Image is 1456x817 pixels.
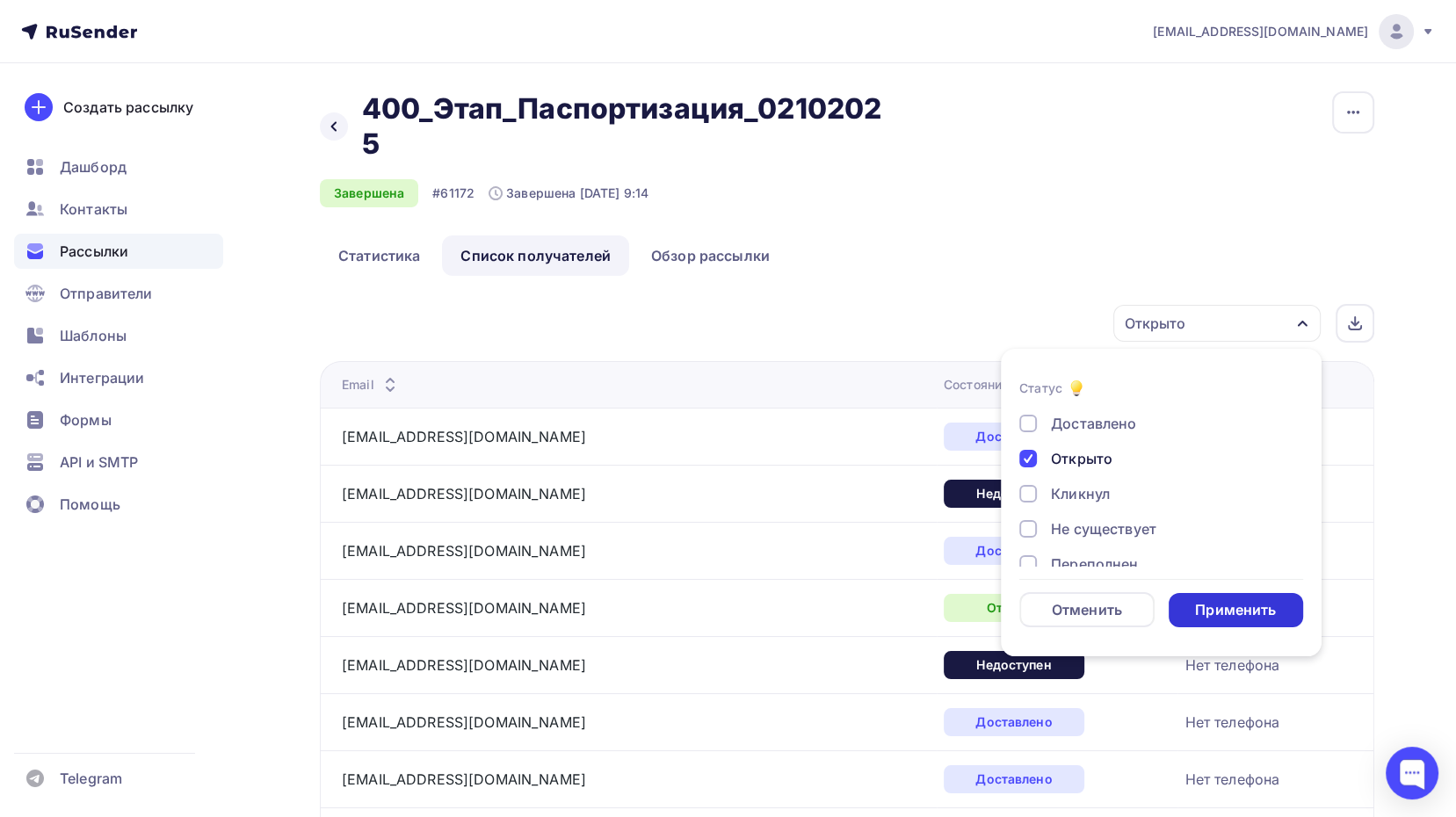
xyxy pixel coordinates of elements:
[60,283,153,304] span: Отправители
[60,768,122,789] span: Telegram
[60,156,127,177] span: Дашборд
[1153,23,1368,40] span: [EMAIL_ADDRESS][DOMAIN_NAME]
[342,542,586,560] a: [EMAIL_ADDRESS][DOMAIN_NAME]
[1112,304,1322,343] button: Открыто
[320,179,418,207] div: Завершена
[342,713,586,731] a: [EMAIL_ADDRESS][DOMAIN_NAME]
[342,656,586,674] a: [EMAIL_ADDRESS][DOMAIN_NAME]
[489,184,648,202] div: Завершена [DATE] 9:14
[1153,14,1435,49] a: [EMAIL_ADDRESS][DOMAIN_NAME]
[944,423,1084,451] div: Доставлено
[442,235,629,276] a: Список получателей
[1125,313,1185,334] div: Открыто
[1184,712,1279,733] div: Нет телефона
[944,537,1084,565] div: Доставлено
[60,241,128,262] span: Рассылки
[944,765,1084,793] div: Доставлено
[362,91,893,162] h2: 400_Этап_Паспортизация_02102025
[60,367,144,388] span: Интеграции
[944,651,1084,679] div: Недоступен
[1051,483,1110,504] div: Кликнул
[944,594,1084,622] div: Открыто
[342,485,586,502] a: [EMAIL_ADDRESS][DOMAIN_NAME]
[1184,654,1279,676] div: Нет телефона
[14,192,223,227] a: Контакты
[1051,518,1156,539] div: Не существует
[14,234,223,269] a: Рассылки
[60,494,120,515] span: Помощь
[14,318,223,353] a: Шаблоны
[63,97,193,118] div: Создать рассылку
[60,409,112,430] span: Формы
[1019,380,1062,397] div: Статус
[60,452,138,473] span: API и SMTP
[320,235,438,276] a: Статистика
[1184,769,1279,790] div: Нет телефона
[342,599,586,617] a: [EMAIL_ADDRESS][DOMAIN_NAME]
[1051,553,1138,575] div: Переполнен
[1195,600,1276,620] div: Применить
[944,480,1084,508] div: Недоступен
[432,184,474,202] div: #61172
[14,402,223,437] a: Формы
[944,376,1035,394] div: Состояние
[944,708,1084,736] div: Доставлено
[342,428,586,445] a: [EMAIL_ADDRESS][DOMAIN_NAME]
[1001,349,1322,656] ul: Открыто
[633,235,788,276] a: Обзор рассылки
[14,149,223,184] a: Дашборд
[1051,413,1136,434] div: Доставлено
[14,276,223,311] a: Отправители
[1051,448,1112,469] div: Открыто
[342,376,401,394] div: Email
[1052,599,1122,620] div: Отменить
[60,325,127,346] span: Шаблоны
[342,770,586,788] a: [EMAIL_ADDRESS][DOMAIN_NAME]
[60,199,127,220] span: Контакты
